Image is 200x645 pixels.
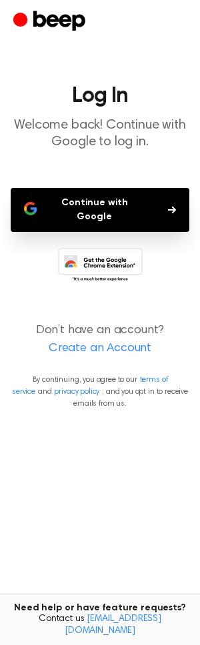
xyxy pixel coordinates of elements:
a: Beep [13,9,89,35]
a: [EMAIL_ADDRESS][DOMAIN_NAME] [65,614,161,636]
h1: Log In [11,85,189,107]
a: privacy policy [54,388,99,396]
a: Create an Account [13,340,187,358]
p: By continuing, you agree to our and , and you opt in to receive emails from us. [11,374,189,410]
span: Contact us [8,614,192,637]
p: Don’t have an account? [11,322,189,358]
button: Continue with Google [11,188,189,232]
p: Welcome back! Continue with Google to log in. [11,117,189,151]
